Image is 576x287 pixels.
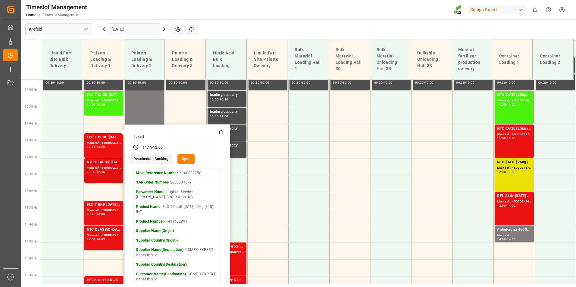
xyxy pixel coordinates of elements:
[25,156,37,159] span: 12:00 Hr
[507,204,516,207] div: 14:00
[497,227,531,233] div: Anlieferung 4500005972
[25,172,37,176] span: 12:30 Hr
[47,48,78,71] div: Liquid Fert Site Bulk Delivery
[497,126,531,132] div: NTC [DATE] 25kg (x42) INT MTO
[261,81,269,84] div: 10:00
[81,25,90,34] button: open menu
[218,81,219,84] div: -
[497,238,506,241] div: 14:00
[136,190,218,200] p: - Logistik Service [PERSON_NAME], GmbH & Co. KG
[25,88,37,91] span: 10:00 Hr
[136,248,183,252] strong: Supplier Name(Destination)
[210,98,219,101] div: 10:00
[136,180,218,185] p: - 2000001679
[220,115,228,118] div: 11:00
[424,81,425,84] div: -
[548,81,557,84] div: 10:00
[87,202,121,208] div: FLO T BKR [DATE] 25kg (x40) D,ATBT SPORT [DATE] 25%UH 3M 25kg (x40) INTFLO T CLUB [DATE] 25kg (x4...
[153,145,163,150] div: 12:00
[152,145,153,150] div: -
[220,98,228,101] div: 10:30
[108,23,160,35] input: DD.MM.YYYY
[25,122,37,125] span: 11:00 Hr
[25,189,37,193] span: 13:00 Hr
[497,92,531,98] div: NTC [DATE] 25kg (x42) INT MTO
[506,171,507,173] div: -
[25,23,92,35] input: Type to search/select
[507,81,516,84] div: 10:00
[415,81,424,84] div: 09:30
[506,81,507,84] div: -
[301,81,302,84] div: -
[506,204,507,207] div: -
[96,171,105,173] div: 12:45
[333,44,364,74] div: Bulk Material Loading Hall 3C
[25,206,37,209] span: 13:30 Hr
[87,98,121,103] div: Main ref : 6100002243, 2000001679
[425,81,434,84] div: 10:00
[87,140,121,146] div: Main ref : 6100002250, 2000001679
[87,92,121,98] div: FLO T CLUB [DATE] 25kg (x40) INT
[136,219,164,224] strong: Product Number
[87,238,95,241] div: 14:00
[210,115,219,118] div: 10:30
[497,98,531,103] div: Main ref : 4500001169, 2000001248
[25,257,37,260] span: 15:00 Hr
[506,103,507,106] div: -
[87,134,121,140] div: FLO T CLUB [DATE] 25kg (x40) INT
[136,190,164,194] strong: Forwarder Name
[302,81,310,84] div: 10:00
[456,81,465,84] div: 09:30
[136,171,218,176] p: - 6100002250
[87,145,95,148] div: 11:15
[129,154,172,164] button: Reschedule Booking
[169,81,177,84] div: 09:30
[88,48,119,71] div: Paletts Loading & Delivery 1
[333,81,342,84] div: 09:30
[468,4,528,15] button: Compo Expert
[220,81,228,84] div: 10:00
[136,238,218,243] p: -
[506,137,507,140] div: -
[528,3,542,17] button: show 0 new notifications
[251,81,260,84] div: 09:30
[170,48,201,71] div: Paletts Loading & Delivery 3
[468,5,526,14] div: Compo Expert
[96,145,105,148] div: 12:00
[45,81,54,84] div: 09:30
[87,208,121,213] div: Main ref : 6100002230, 2000000720
[26,3,87,12] div: Timeslot Management
[210,81,219,84] div: 09:30
[136,262,186,267] strong: Supplier Country(Destination)
[25,273,37,277] span: 15:30 Hr
[137,81,146,84] div: 10:00
[210,109,244,115] div: loading capacity
[465,81,466,84] div: -
[96,238,105,241] div: 14:45
[136,272,218,282] p: - COMPO EXPERT Benelux N.V.
[415,48,446,71] div: Bulkship Unloading Hall 3B
[25,139,37,142] span: 11:30 Hr
[132,135,223,139] div: [DATE]
[136,180,168,184] strong: SAP Order Number
[547,81,548,84] div: -
[497,204,506,207] div: 13:00
[177,81,178,84] div: -
[129,48,160,71] div: Paletts Loading & Delivery 2
[136,272,186,276] strong: Customer Name(Destination)
[26,13,36,17] a: Home
[136,262,218,267] p: -
[25,105,37,108] span: 10:30 Hr
[497,81,506,84] div: 09:30
[177,154,195,164] button: Open
[383,81,383,84] div: -
[136,219,218,224] p: - 4411402899
[25,240,37,243] span: 14:30 Hr
[136,238,177,242] strong: Supplier Country(Origin)
[507,103,516,106] div: 11:00
[211,48,242,71] div: Nitric Acid Bulk Loading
